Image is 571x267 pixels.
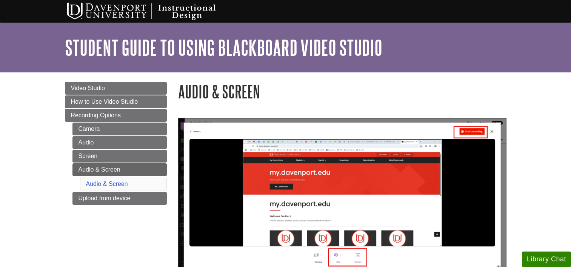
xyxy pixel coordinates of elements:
[65,82,167,205] div: Guide Page Menu
[72,150,167,163] a: Screen
[71,85,105,91] span: Video Studio
[72,136,167,149] a: Audio
[65,95,167,108] a: How to Use Video Studio
[61,2,242,21] img: Davenport University Instructional Design
[65,36,382,59] a: Student Guide to Using Blackboard Video Studio
[72,192,167,205] a: Upload from device
[72,163,167,176] a: Audio & Screen
[71,98,138,105] span: How to Use Video Studio
[178,82,506,101] h1: Audio & Screen
[522,252,571,267] button: Library Chat
[86,181,128,187] a: Audio & Screen
[71,112,121,118] span: Recording Options
[72,123,167,135] a: Camera
[65,109,167,122] a: Recording Options
[65,82,167,95] a: Video Studio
